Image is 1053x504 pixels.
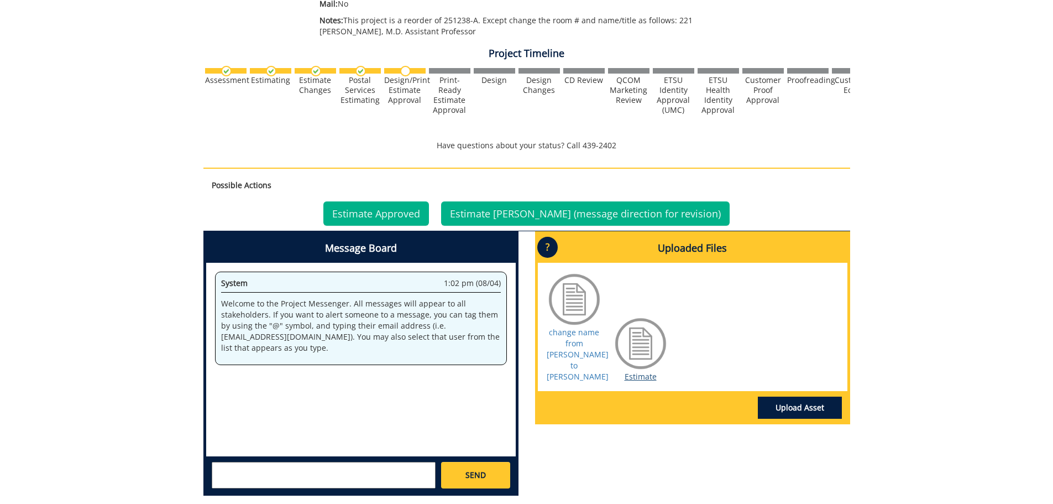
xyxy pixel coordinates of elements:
div: Design [474,75,515,85]
div: Print-Ready Estimate Approval [429,75,470,115]
a: Estimate [PERSON_NAME] (message direction for revision) [441,201,730,226]
img: checkmark [221,66,232,76]
div: Design Changes [518,75,560,95]
span: System [221,278,248,288]
h4: Project Timeline [203,48,850,59]
div: CD Review [563,75,605,85]
div: ETSU Identity Approval (UMC) [653,75,694,115]
a: change name from [PERSON_NAME] to [PERSON_NAME] [547,327,609,382]
img: checkmark [266,66,276,76]
strong: Possible Actions [212,180,271,190]
a: SEND [441,462,510,489]
div: Postal Services Estimating [339,75,381,105]
h4: Message Board [206,234,516,263]
div: ETSU Health Identity Approval [698,75,739,115]
p: Have questions about your status? Call 439-2402 [203,140,850,151]
h4: Uploaded Files [538,234,847,263]
div: Estimating [250,75,291,85]
div: Assessment [205,75,247,85]
div: Design/Print Estimate Approval [384,75,426,105]
span: 1:02 pm (08/04) [444,278,501,289]
img: checkmark [355,66,366,76]
p: Welcome to the Project Messenger. All messages will appear to all stakeholders. If you want to al... [221,298,501,354]
div: Estimate Changes [295,75,336,95]
div: Customer Proof Approval [742,75,784,105]
a: Estimate Approved [323,201,429,226]
a: Estimate [625,371,657,382]
img: checkmark [311,66,321,76]
div: Customer Edits [832,75,873,95]
div: QCOM Marketing Review [608,75,649,105]
span: SEND [465,470,486,481]
span: Notes: [319,15,343,25]
p: ? [537,237,558,258]
p: This project is a reorder of 251238-A. Except change the room # and name/title as follows: 221 [P... [319,15,752,37]
a: Upload Asset [758,397,842,419]
div: Proofreading [787,75,829,85]
img: no [400,66,411,76]
textarea: messageToSend [212,462,436,489]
